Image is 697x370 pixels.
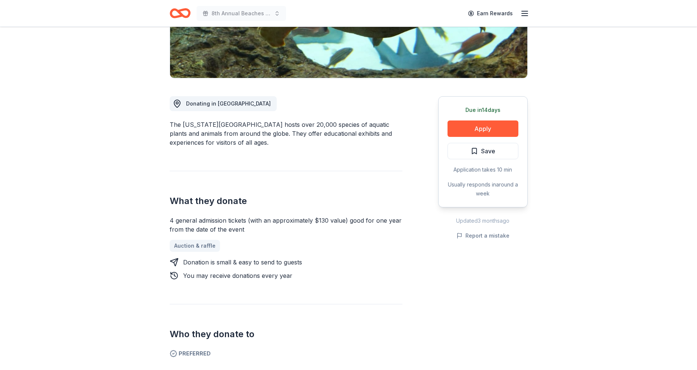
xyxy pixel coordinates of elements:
div: The [US_STATE][GEOGRAPHIC_DATA] hosts over 20,000 species of aquatic plants and animals from arou... [170,120,402,147]
button: Report a mistake [456,231,509,240]
div: Updated 3 months ago [438,216,528,225]
a: Earn Rewards [464,7,517,20]
a: Auction & raffle [170,240,220,252]
span: Donating in [GEOGRAPHIC_DATA] [186,100,271,107]
span: 8th Annual Beaches Tour of Homes [211,9,271,18]
div: Application takes 10 min [448,165,518,174]
span: Save [481,146,495,156]
div: Due in 14 days [448,106,518,115]
span: Preferred [170,349,402,358]
div: 4 general admission tickets (with an approximately $130 value) good for one year from the date of... [170,216,402,234]
div: You may receive donations every year [183,271,292,280]
div: Donation is small & easy to send to guests [183,258,302,267]
button: 8th Annual Beaches Tour of Homes [197,6,286,21]
a: Home [170,4,191,22]
button: Save [448,143,518,159]
h2: Who they donate to [170,328,402,340]
h2: What they donate [170,195,402,207]
div: Usually responds in around a week [448,180,518,198]
button: Apply [448,120,518,137]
